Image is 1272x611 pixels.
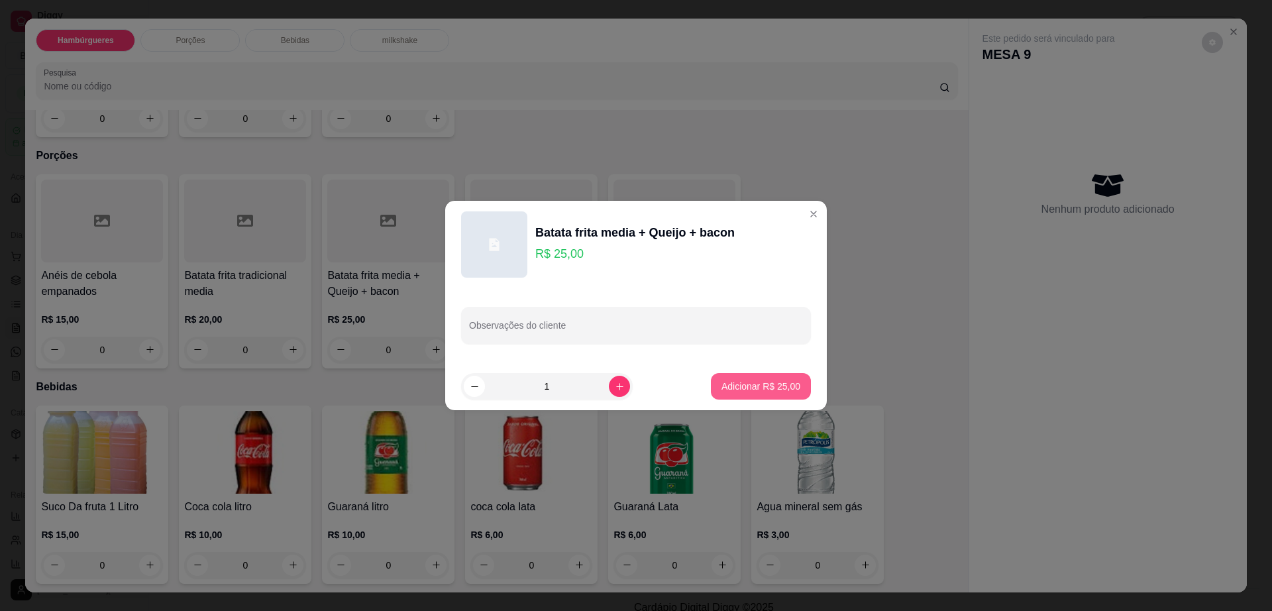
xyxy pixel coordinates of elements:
[535,223,735,242] div: Batata frita media + Queijo + bacon
[535,245,735,263] p: R$ 25,00
[609,376,630,397] button: increase-product-quantity
[721,380,800,393] p: Adicionar R$ 25,00
[464,376,485,397] button: decrease-product-quantity
[469,324,803,337] input: Observações do cliente
[803,203,824,225] button: Close
[711,373,811,400] button: Adicionar R$ 25,00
